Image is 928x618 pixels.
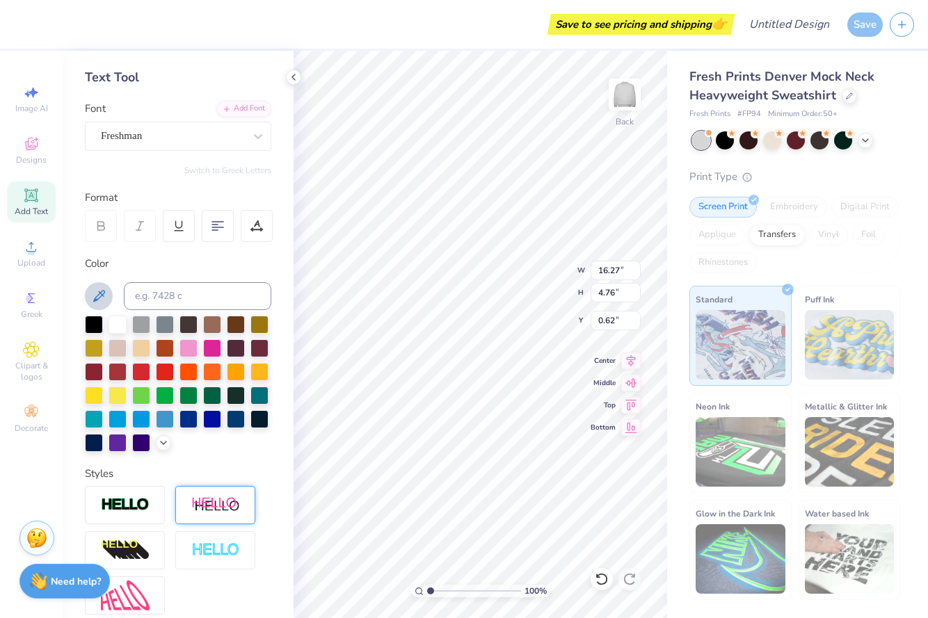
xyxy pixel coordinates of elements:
[831,197,899,218] div: Digital Print
[85,190,273,206] div: Format
[689,225,745,245] div: Applique
[689,197,757,218] div: Screen Print
[768,108,838,120] span: Minimum Order: 50 +
[525,585,547,597] span: 100 %
[7,360,56,382] span: Clipart & logos
[15,423,48,434] span: Decorate
[852,225,885,245] div: Foil
[749,225,805,245] div: Transfers
[21,309,42,320] span: Greek
[805,399,887,414] span: Metallic & Glitter Ink
[696,310,785,380] img: Standard
[696,399,730,414] span: Neon Ink
[124,282,271,310] input: e.g. 7428 c
[696,506,775,521] span: Glow in the Dark Ink
[85,101,106,117] label: Font
[805,417,895,487] img: Metallic & Glitter Ink
[689,68,874,104] span: Fresh Prints Denver Mock Neck Heavyweight Sweatshirt
[85,466,271,482] div: Styles
[805,292,834,307] span: Puff Ink
[805,506,869,521] span: Water based Ink
[17,257,45,268] span: Upload
[696,292,733,307] span: Standard
[738,10,840,38] input: Untitled Design
[696,524,785,594] img: Glow in the Dark Ink
[51,575,101,588] strong: Need help?
[551,14,731,35] div: Save to see pricing and shipping
[591,378,616,388] span: Middle
[16,154,47,165] span: Designs
[216,101,271,117] div: Add Font
[805,310,895,380] img: Puff Ink
[689,169,900,185] div: Print Type
[15,206,48,217] span: Add Text
[761,197,827,218] div: Embroidery
[184,165,271,176] button: Switch to Greek Letters
[101,580,150,610] img: Free Distort
[591,400,616,410] span: Top
[191,542,240,558] img: Negative Space
[689,108,730,120] span: Fresh Prints
[101,497,150,513] img: Stroke
[101,539,150,562] img: 3d Illusion
[591,423,616,432] span: Bottom
[85,68,271,87] div: Text Tool
[591,356,616,366] span: Center
[712,15,727,32] span: 👉
[696,417,785,487] img: Neon Ink
[689,252,757,273] div: Rhinestones
[737,108,761,120] span: # FP94
[805,524,895,594] img: Water based Ink
[85,256,271,272] div: Color
[191,496,240,514] img: Shadow
[15,103,48,114] span: Image AI
[611,81,639,108] img: Back
[616,115,634,128] div: Back
[809,225,848,245] div: Vinyl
